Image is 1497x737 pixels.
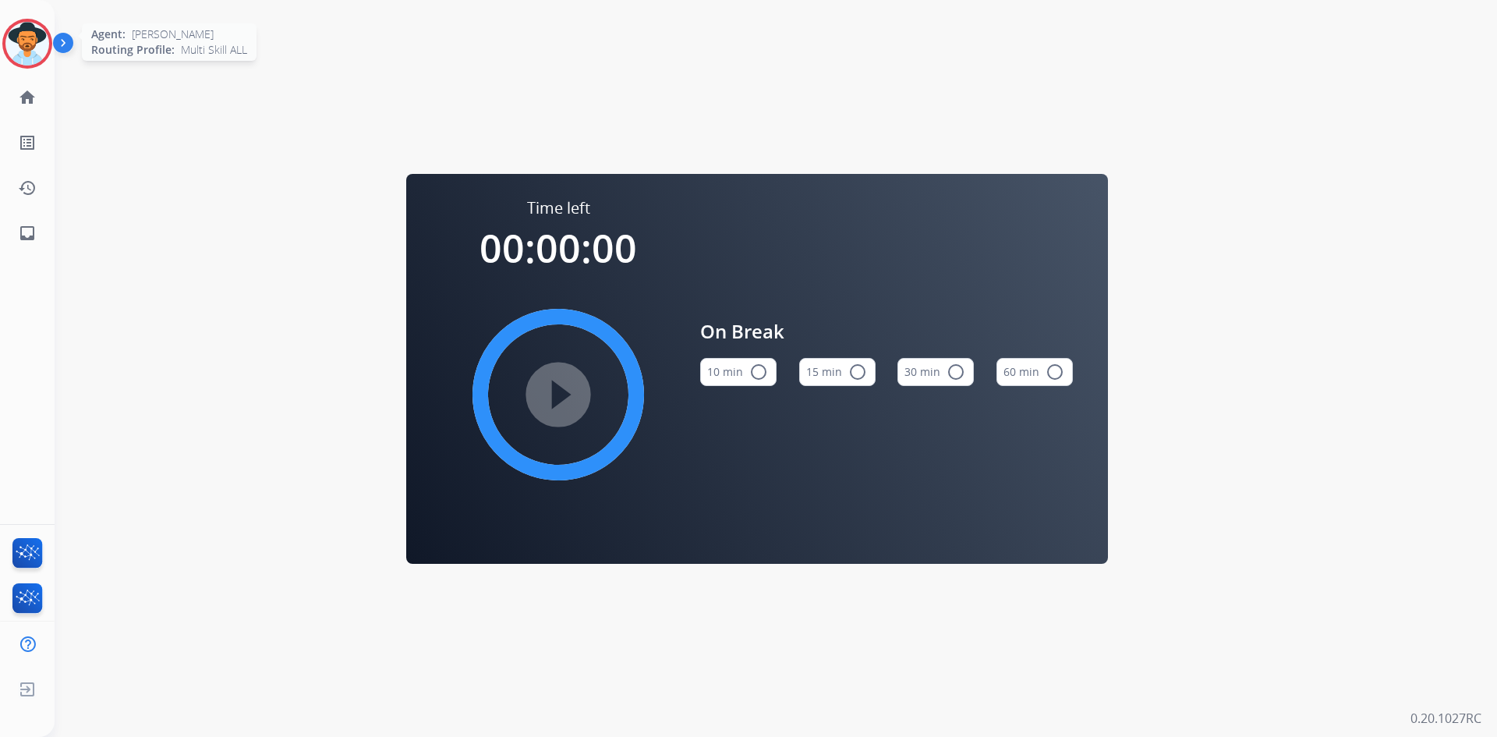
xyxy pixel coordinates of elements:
span: Routing Profile: [91,42,175,58]
button: 10 min [700,358,777,386]
span: Multi Skill ALL [181,42,247,58]
mat-icon: inbox [18,224,37,243]
span: On Break [700,317,1073,345]
button: 15 min [799,358,876,386]
mat-icon: radio_button_unchecked [749,363,768,381]
mat-icon: radio_button_unchecked [1046,363,1064,381]
p: 0.20.1027RC [1410,709,1481,728]
mat-icon: radio_button_unchecked [947,363,965,381]
button: 60 min [996,358,1073,386]
img: avatar [5,22,49,66]
mat-icon: history [18,179,37,197]
button: 30 min [897,358,974,386]
span: Agent: [91,27,126,42]
mat-icon: list_alt [18,133,37,152]
span: [PERSON_NAME] [132,27,214,42]
mat-icon: radio_button_unchecked [848,363,867,381]
span: Time left [527,197,590,219]
mat-icon: home [18,88,37,107]
span: 00:00:00 [480,221,637,275]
